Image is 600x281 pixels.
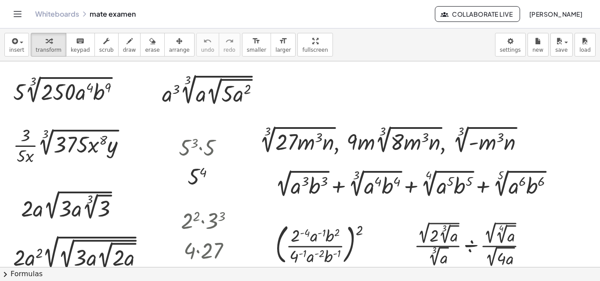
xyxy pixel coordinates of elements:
button: insert [4,33,29,57]
button: erase [140,33,164,57]
span: arrange [169,47,190,53]
span: scrub [99,47,114,53]
span: save [555,47,567,53]
span: load [579,47,591,53]
i: keyboard [76,36,84,46]
span: keypad [71,47,90,53]
span: smaller [247,47,266,53]
i: undo [203,36,212,46]
button: keyboardkeypad [66,33,95,57]
span: redo [224,47,235,53]
button: save [550,33,573,57]
span: settings [500,47,521,53]
button: new [528,33,549,57]
button: Toggle navigation [11,7,25,21]
i: format_size [279,36,287,46]
span: new [532,47,543,53]
button: Collaborate Live [435,6,520,22]
button: undoundo [196,33,219,57]
span: transform [36,47,61,53]
button: settings [495,33,526,57]
i: redo [225,36,234,46]
span: [PERSON_NAME] [529,10,582,18]
button: arrange [164,33,195,57]
button: transform [31,33,66,57]
span: fullscreen [302,47,328,53]
button: load [575,33,596,57]
span: erase [145,47,159,53]
button: format_sizelarger [271,33,296,57]
span: draw [123,47,136,53]
button: draw [118,33,141,57]
button: fullscreen [297,33,333,57]
button: scrub [94,33,119,57]
button: redoredo [219,33,240,57]
span: insert [9,47,24,53]
span: larger [275,47,291,53]
span: Collaborate Live [442,10,513,18]
button: [PERSON_NAME] [522,6,589,22]
a: Whiteboards [35,10,79,18]
button: format_sizesmaller [242,33,271,57]
span: undo [201,47,214,53]
i: format_size [252,36,260,46]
